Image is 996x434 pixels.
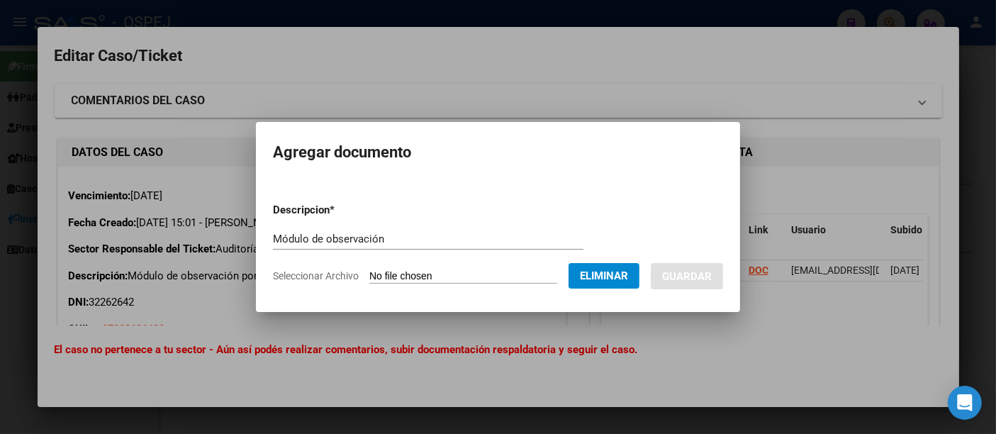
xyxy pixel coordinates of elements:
[580,269,628,282] span: Eliminar
[662,270,712,283] span: Guardar
[273,139,723,166] h2: Agregar documento
[273,202,408,218] p: Descripcion
[651,263,723,289] button: Guardar
[273,270,359,282] span: Seleccionar Archivo
[569,263,639,289] button: Eliminar
[948,386,982,420] div: Open Intercom Messenger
